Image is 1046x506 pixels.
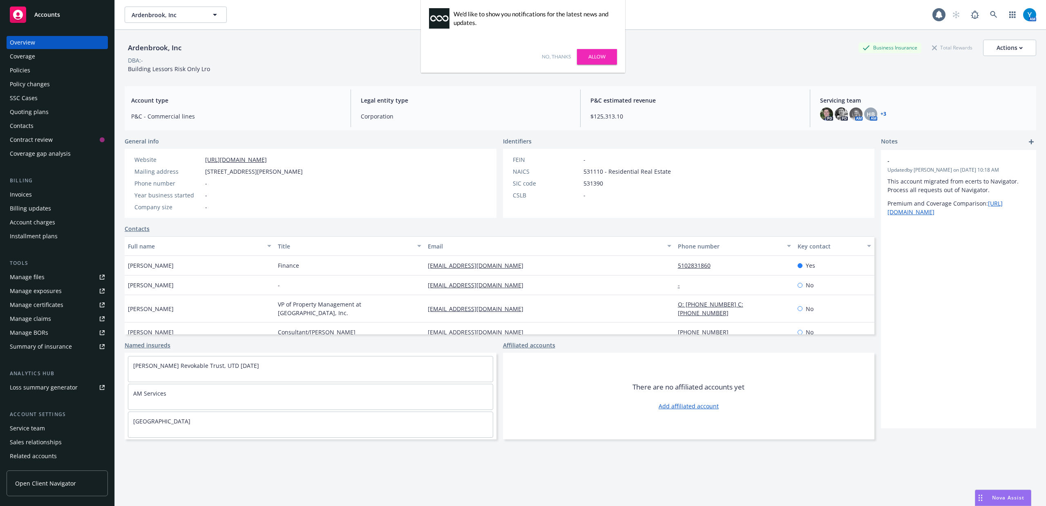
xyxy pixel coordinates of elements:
[125,43,185,53] div: Ardenbrook, Inc
[806,281,814,289] span: No
[820,96,1030,105] span: Servicing team
[633,382,744,392] span: There are no affiliated accounts yet
[513,155,580,164] div: FEIN
[205,179,207,188] span: -
[675,236,795,256] button: Phone number
[678,328,735,336] a: [PHONE_NUMBER]
[10,64,30,77] div: Policies
[7,64,108,77] a: Policies
[428,328,530,336] a: [EMAIL_ADDRESS][DOMAIN_NAME]
[10,312,51,325] div: Manage claims
[428,242,662,251] div: Email
[10,284,62,298] div: Manage exposures
[34,11,60,18] span: Accounts
[7,50,108,63] a: Coverage
[10,36,35,49] div: Overview
[7,202,108,215] a: Billing updates
[10,230,58,243] div: Installment plans
[992,494,1024,501] span: Nova Assist
[131,96,341,105] span: Account type
[7,410,108,419] div: Account settings
[425,236,675,256] button: Email
[7,326,108,339] a: Manage BORs
[887,199,1030,216] p: Premium and Coverage Comparison:
[454,10,613,27] div: We'd like to show you notifications for the latest news and updates.
[7,381,108,394] a: Loss summary generator
[428,262,530,269] a: [EMAIL_ADDRESS][DOMAIN_NAME]
[10,271,45,284] div: Manage files
[7,78,108,91] a: Policy changes
[128,261,174,270] span: [PERSON_NAME]
[10,188,32,201] div: Invoices
[134,203,202,211] div: Company size
[7,119,108,132] a: Contacts
[798,242,862,251] div: Key contact
[10,450,57,463] div: Related accounts
[7,216,108,229] a: Account charges
[10,133,53,146] div: Contract review
[7,298,108,311] a: Manage certificates
[928,43,977,53] div: Total Rewards
[133,417,190,425] a: [GEOGRAPHIC_DATA]
[361,112,570,121] span: Corporation
[10,105,49,119] div: Quoting plans
[128,65,210,73] span: Building Lessors Risk Only Lro
[10,463,78,477] div: Client navigator features
[10,422,45,435] div: Service team
[7,436,108,449] a: Sales relationships
[125,224,150,233] a: Contacts
[10,92,38,105] div: SSC Cases
[10,340,72,353] div: Summary of insurance
[7,147,108,160] a: Coverage gap analysis
[205,191,207,199] span: -
[590,112,800,121] span: $125,313.10
[7,369,108,378] div: Analytics hub
[948,7,964,23] a: Start snowing
[513,167,580,176] div: NAICS
[10,216,55,229] div: Account charges
[967,7,983,23] a: Report a Bug
[881,112,886,116] a: +3
[542,53,571,60] a: No, thanks
[428,281,530,289] a: [EMAIL_ADDRESS][DOMAIN_NAME]
[583,167,671,176] span: 531110 - Residential Real Estate
[997,40,1023,56] div: Actions
[15,479,76,488] span: Open Client Navigator
[10,78,50,91] div: Policy changes
[125,236,275,256] button: Full name
[7,36,108,49] a: Overview
[10,436,62,449] div: Sales relationships
[7,230,108,243] a: Installment plans
[678,262,717,269] a: 5102831860
[7,340,108,353] a: Summary of insurance
[577,49,617,65] a: Allow
[7,259,108,267] div: Tools
[125,7,227,23] button: Ardenbrook, Inc
[205,167,303,176] span: [STREET_ADDRESS][PERSON_NAME]
[7,463,108,477] a: Client navigator features
[583,155,586,164] span: -
[7,450,108,463] a: Related accounts
[590,96,800,105] span: P&C estimated revenue
[678,281,686,289] a: -
[583,191,586,199] span: -
[887,157,1008,165] span: -
[128,328,174,336] span: [PERSON_NAME]
[983,40,1036,56] button: Actions
[583,179,603,188] span: 531390
[134,167,202,176] div: Mailing address
[134,191,202,199] div: Year business started
[128,281,174,289] span: [PERSON_NAME]
[7,312,108,325] a: Manage claims
[10,119,34,132] div: Contacts
[887,166,1030,174] span: Updated by [PERSON_NAME] on [DATE] 10:18 AM
[7,284,108,298] a: Manage exposures
[428,305,530,313] a: [EMAIL_ADDRESS][DOMAIN_NAME]
[278,242,412,251] div: Title
[275,236,425,256] button: Title
[128,56,143,65] div: DBA: -
[125,137,159,146] span: General info
[10,381,78,394] div: Loss summary generator
[125,341,170,349] a: Named insureds
[7,133,108,146] a: Contract review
